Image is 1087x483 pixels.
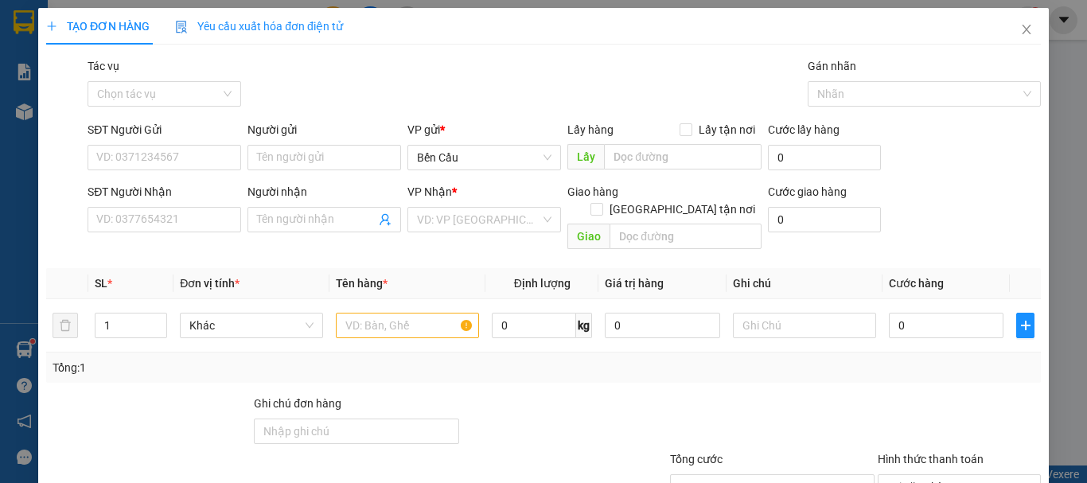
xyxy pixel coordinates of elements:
[1017,319,1034,332] span: plus
[567,185,618,198] span: Giao hàng
[808,60,856,72] label: Gán nhãn
[567,224,610,249] span: Giao
[336,277,388,290] span: Tên hàng
[727,268,882,299] th: Ghi chú
[602,201,761,218] span: [GEOGRAPHIC_DATA] tận nơi
[670,453,723,465] span: Tổng cước
[1016,313,1034,338] button: plus
[407,185,452,198] span: VP Nhận
[88,121,241,138] div: SĐT Người Gửi
[513,277,570,290] span: Định lượng
[576,313,592,338] span: kg
[417,146,551,169] span: Bến Cầu
[889,277,944,290] span: Cước hàng
[53,359,421,376] div: Tổng: 1
[610,224,761,249] input: Dọc đường
[379,213,392,226] span: user-add
[336,313,479,338] input: VD: Bàn, Ghế
[254,419,458,444] input: Ghi chú đơn hàng
[567,144,604,169] span: Lấy
[88,183,241,201] div: SĐT Người Nhận
[46,20,150,33] span: TẠO ĐƠN HÀNG
[407,121,561,138] div: VP gửi
[175,20,343,33] span: Yêu cầu xuất hóa đơn điện tử
[605,313,719,338] input: 0
[254,397,341,410] label: Ghi chú đơn hàng
[767,185,846,198] label: Cước giao hàng
[180,277,240,290] span: Đơn vị tính
[767,207,881,232] input: Cước giao hàng
[692,121,761,138] span: Lấy tận nơi
[604,144,761,169] input: Dọc đường
[1004,8,1049,53] button: Close
[95,277,107,290] span: SL
[247,183,401,201] div: Người nhận
[767,145,881,170] input: Cước lấy hàng
[46,21,57,32] span: plus
[567,123,614,136] span: Lấy hàng
[175,21,188,33] img: icon
[878,453,984,465] label: Hình thức thanh toán
[53,313,78,338] button: delete
[189,314,314,337] span: Khác
[605,277,664,290] span: Giá trị hàng
[1020,23,1033,36] span: close
[247,121,401,138] div: Người gửi
[733,313,876,338] input: Ghi Chú
[767,123,839,136] label: Cước lấy hàng
[88,60,119,72] label: Tác vụ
